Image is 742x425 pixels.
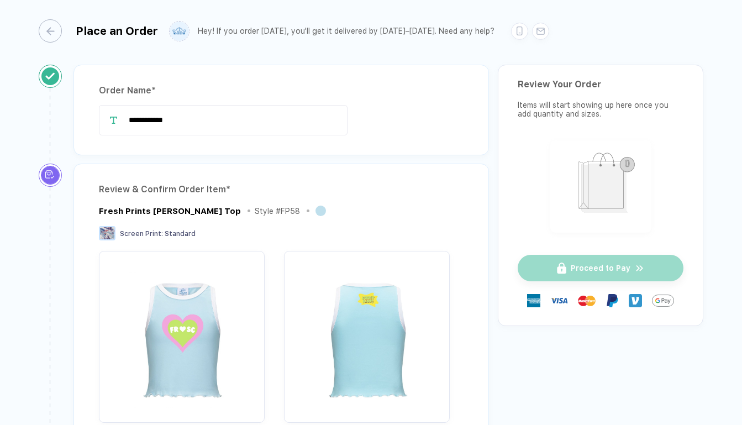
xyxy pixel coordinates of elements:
[652,290,674,312] img: GPay
[165,230,196,238] span: Standard
[555,145,646,225] img: shopping_bag.png
[606,294,619,307] img: Paypal
[527,294,540,307] img: express
[99,226,115,240] img: Screen Print
[170,22,189,41] img: user profile
[629,294,642,307] img: Venmo
[198,27,494,36] div: Hey! If you order [DATE], you'll get it delivered by [DATE]–[DATE]. Need any help?
[99,206,241,216] div: Fresh Prints Sasha Crop Top
[290,256,444,411] img: d6bfd81a-1263-4207-9bdd-3879581ba227_nt_back_1758493920289.jpg
[255,207,300,216] div: Style # FP58
[120,230,163,238] span: Screen Print :
[518,101,683,118] div: Items will start showing up here once you add quantity and sizes.
[99,82,464,99] div: Order Name
[99,181,464,198] div: Review & Confirm Order Item
[76,24,158,38] div: Place an Order
[578,292,596,309] img: master-card
[104,256,259,411] img: d6bfd81a-1263-4207-9bdd-3879581ba227_nt_front_1758493920286.jpg
[518,79,683,90] div: Review Your Order
[550,292,568,309] img: visa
